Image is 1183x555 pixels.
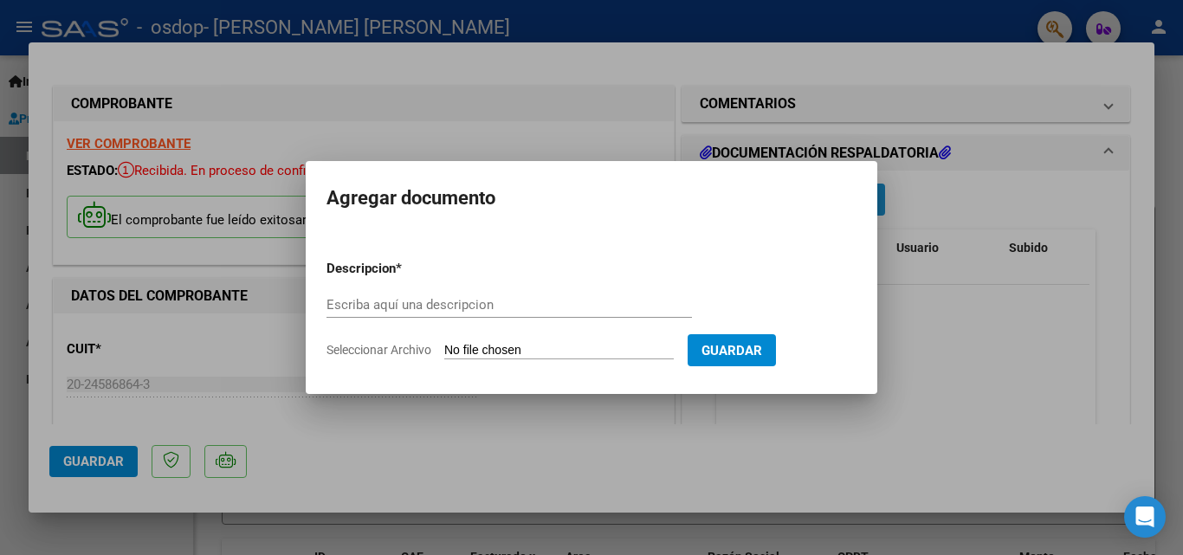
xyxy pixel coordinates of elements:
[326,343,431,357] span: Seleccionar Archivo
[326,182,857,215] h2: Agregar documento
[688,334,776,366] button: Guardar
[701,343,762,358] span: Guardar
[326,259,486,279] p: Descripcion
[1124,496,1166,538] div: Open Intercom Messenger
